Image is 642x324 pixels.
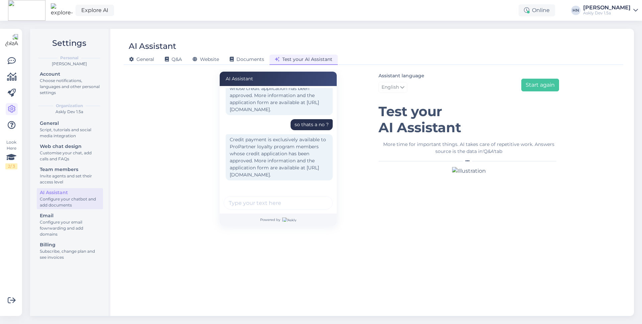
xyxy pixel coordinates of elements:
[583,10,631,16] div: Askly Dev 1.5a
[37,188,103,209] a: AI AssistantConfigure your chatbot and add documents
[5,163,17,169] div: 2 / 3
[382,84,399,91] span: English
[5,139,17,169] div: Look Here
[40,78,100,96] div: Choose notifications, languages and other personal settings
[220,72,337,86] div: AI Assistant
[40,166,100,173] div: Team members
[571,6,580,15] div: HN
[129,56,154,62] span: General
[521,79,559,91] button: Start again
[37,211,103,238] a: EmailConfigure your email fowrwarding and add domains
[224,196,333,210] input: Type your text here
[40,241,100,248] div: Billing
[519,4,555,16] div: Online
[40,150,100,162] div: Customise your chat, add calls and FAQs
[37,119,103,140] a: GeneralScript, tutorials and social media integration
[40,212,100,219] div: Email
[40,219,100,237] div: Configure your email fowrwarding and add domains
[295,121,329,128] div: so thats a no ?
[379,141,559,155] div: More time for important things. AI takes care of repetitive work. Answers source is the data in tab
[40,196,100,208] div: Configure your chatbot and add documents
[35,37,103,50] h2: Settings
[40,248,100,260] div: Subscribe, change plan and see invoices
[379,82,407,93] a: English
[40,173,100,185] div: Invite agents and set their access level
[37,240,103,261] a: BillingSubscribe, change plan and see invoices
[40,143,100,150] div: Web chat design
[35,109,103,115] div: Askly Dev 1.5a
[583,5,631,10] div: [PERSON_NAME]
[379,103,559,136] h1: Test your AI Assistant
[165,56,182,62] span: Q&A
[129,40,176,53] div: AI Assistant
[40,189,100,196] div: AI Assistant
[37,70,103,97] a: AccountChoose notifications, languages and other personal settings
[230,56,264,62] span: Documents
[583,5,638,16] a: [PERSON_NAME]Askly Dev 1.5a
[379,72,424,79] label: Assistant language
[275,56,332,62] span: Test your AI Assistant
[60,55,79,61] b: Personal
[260,217,296,222] span: Powered by
[5,34,18,47] img: Askly Logo
[37,165,103,186] a: Team membersInvite agents and set their access level
[37,142,103,163] a: Web chat designCustomise your chat, add calls and FAQs
[483,148,495,154] i: 'Q&A'
[226,69,333,115] div: Credit payment is available exclusively to ProPartner loyalty program members whose credit applic...
[282,218,296,222] img: Askly
[76,5,114,16] a: Explore AI
[452,167,486,175] img: Illustration
[40,120,100,127] div: General
[35,61,103,67] div: [PERSON_NAME]
[193,56,219,62] span: Website
[51,3,73,17] img: explore-ai
[226,134,333,180] div: Credit payment is exclusively available to ProPartner loyalty program members whose credit applic...
[40,127,100,139] div: Script, tutorials and social media integration
[56,103,83,109] b: Organization
[40,71,100,78] div: Account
